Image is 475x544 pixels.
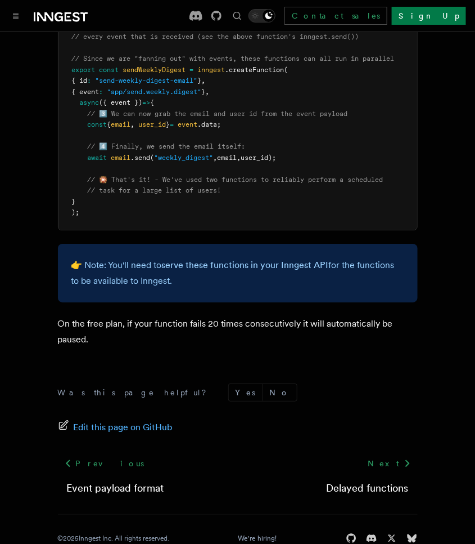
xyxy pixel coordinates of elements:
[151,154,155,162] span: (
[72,88,99,96] span: { event
[71,257,404,289] p: 👉 Note: You'll need to for the functions to be available to Inngest.
[88,121,107,128] span: const
[88,110,348,118] span: // 3️⃣ We can now grab the email and user id from the event payload
[111,121,131,128] span: email
[202,88,206,96] span: }
[99,66,119,74] span: const
[80,99,99,106] span: async
[190,66,194,74] span: =
[284,7,387,25] a: Contact sales
[111,154,131,162] span: email
[178,121,198,128] span: event
[9,9,22,23] button: Toggle navigation
[123,66,186,74] span: sendWeeklyDigest
[88,186,221,194] span: // task for a large list of users!
[88,154,107,162] span: await
[241,154,277,162] span: user_id);
[88,176,383,184] span: // 🎇 That's it! - We've used two functions to reliably perform a scheduled
[151,99,155,106] span: {
[88,77,92,84] span: :
[229,384,263,401] button: Yes
[67,480,164,496] a: Event payload format
[327,480,409,496] a: Delayed functions
[198,66,225,74] span: inngest
[284,66,288,74] span: (
[96,77,198,84] span: "send-weekly-digest-email"
[72,55,395,63] span: // Since we are "fanning out" with events, these functions can all run in parallel
[143,99,151,106] span: =>
[361,453,418,474] a: Next
[225,66,284,74] span: .createFunction
[88,142,246,150] span: // 4️⃣ Finally, we send the email itself:
[72,66,96,74] span: export
[99,88,103,96] span: :
[155,154,214,162] span: "weekly_digest"
[58,316,418,347] p: On the free plan, if your function fails 20 times consecutively it will automatically be paused.
[237,154,241,162] span: ,
[392,7,466,25] a: Sign Up
[74,420,173,435] span: Edit this page on GitHub
[72,208,80,216] span: );
[72,77,88,84] span: { id
[248,9,275,23] button: Toggle dark mode
[206,88,210,96] span: ,
[162,260,329,270] a: serve these functions in your Inngest API
[139,121,166,128] span: user_id
[198,77,202,84] span: }
[72,198,76,206] span: }
[230,9,244,23] button: Find something...
[263,384,297,401] button: No
[202,77,206,84] span: ,
[218,154,237,162] span: email
[170,121,174,128] span: =
[198,121,221,128] span: .data;
[166,121,170,128] span: }
[58,420,173,435] a: Edit this page on GitHub
[58,534,170,543] div: © 2025 Inngest Inc. All rights reserved.
[238,534,277,543] a: We're hiring!
[131,154,151,162] span: .send
[58,387,215,398] p: Was this page helpful?
[131,121,135,128] span: ,
[99,99,143,106] span: ({ event })
[58,453,151,474] a: Previous
[72,33,359,41] span: // every event that is received (see the above function's inngest.send())
[214,154,218,162] span: ,
[107,88,202,96] span: "app/send.weekly.digest"
[107,121,111,128] span: {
